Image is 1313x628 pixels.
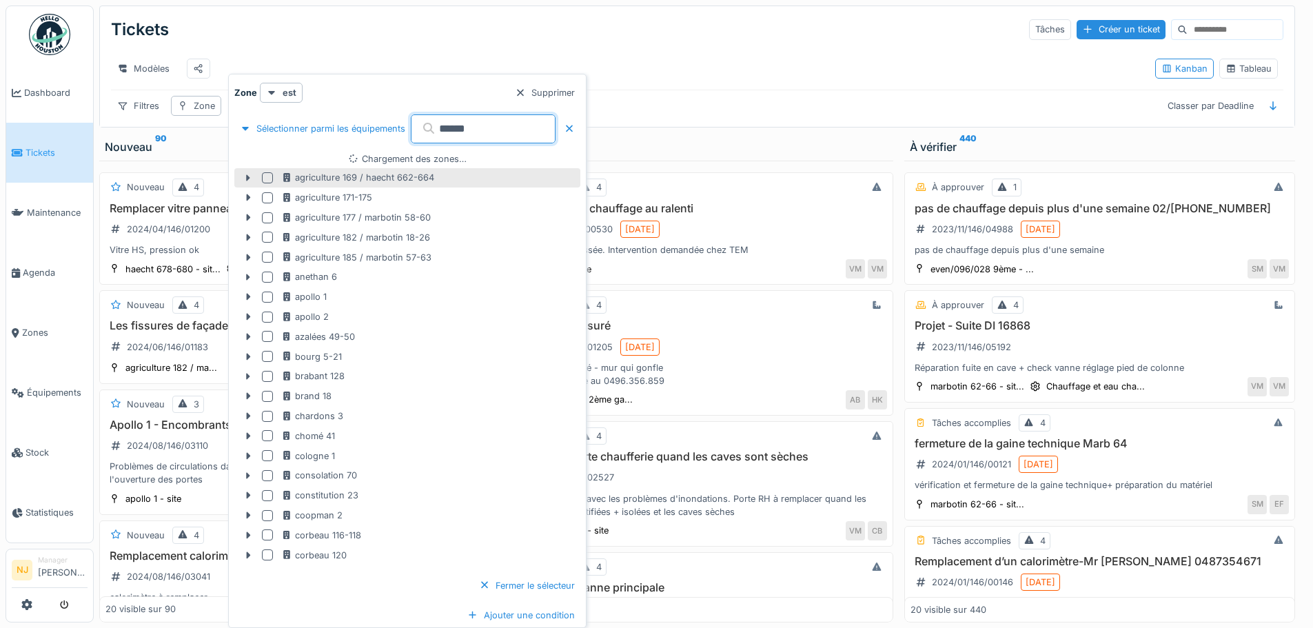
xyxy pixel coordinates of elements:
[846,259,865,278] div: VM
[26,146,88,159] span: Tickets
[508,361,887,387] div: mur façade fissuré - mur qui gonfle locataire joignable au 0496.356.859
[26,446,88,459] span: Stock
[596,429,602,443] div: 4
[111,12,169,48] div: Tickets
[508,243,887,256] div: Installation encrassée. Intervention demandée chez TEM
[910,603,986,616] div: 20 visible sur 440
[281,429,335,443] div: chomé 41
[846,521,865,540] div: VM
[194,298,199,312] div: 4
[125,361,217,374] div: agriculture 182 / ma...
[281,270,337,283] div: anethan 6
[127,398,165,411] div: Nouveau
[26,506,88,519] span: Statistiques
[105,460,485,486] div: Problèmes de circulations dans hall ascenseur au 1, les encombrants empêchent l'ouverture des portes
[508,450,887,463] h3: Remplacer porte chaufferie quand les caves sont sèches
[105,319,485,332] h3: Les fissures de façade
[932,534,1011,547] div: Tâches accomplies
[127,529,165,542] div: Nouveau
[625,341,655,354] div: [DATE]
[194,181,199,194] div: 4
[111,59,176,79] div: Modèles
[1040,534,1046,547] div: 4
[509,83,580,102] div: Supprimer
[194,99,215,112] div: Zone
[12,560,32,580] li: NJ
[105,139,485,155] div: Nouveau
[508,492,887,518] div: La porte a gonflé avec les problèmes d'inondations. Porte RH à remplacer quand les fuites seront ...
[462,606,580,625] div: Ajouter une condition
[127,223,210,236] div: 2024/04/146/01200
[281,191,372,204] div: agriculture 171-175
[234,119,411,138] div: Sélectionner parmi les équipements
[27,386,88,399] span: Équipements
[38,555,88,585] li: [PERSON_NAME]
[127,570,210,583] div: 2024/08/146/03041
[1270,495,1289,514] div: EF
[38,555,88,565] div: Manager
[1029,19,1071,39] div: Tâches
[281,549,347,562] div: corbeau 120
[24,86,88,99] span: Dashboard
[125,263,221,276] div: haecht 678-680 - sit...
[868,521,887,540] div: CB
[27,206,88,219] span: Maintenance
[1161,62,1208,75] div: Kanban
[23,266,88,279] span: Agenda
[932,576,1013,589] div: 2024/01/146/00146
[932,181,984,194] div: À approuver
[508,202,887,215] h3: Eau chaude et chauffage au ralenti
[105,549,485,563] h3: Remplacement calorimètre
[508,319,887,332] h3: mur façade fissuré
[1013,181,1017,194] div: 1
[910,437,1290,450] h3: fermeture de la gaine technique Marb 64
[910,319,1290,332] h3: Projet - Suite DI 16868
[930,498,1024,511] div: marbotin 62-66 - sit...
[281,369,345,383] div: brabant 128
[596,560,602,574] div: 4
[281,449,335,463] div: cologne 1
[234,86,257,99] strong: Zone
[105,591,485,604] div: calorimètre à remplacer
[1270,377,1289,396] div: VM
[1026,576,1055,589] div: [DATE]
[281,211,431,224] div: agriculture 177 / marbotin 58-60
[281,231,430,244] div: agriculture 182 / marbotin 18-26
[596,298,602,312] div: 4
[625,223,655,236] div: [DATE]
[1040,416,1046,429] div: 4
[111,96,165,116] div: Filtres
[281,529,361,542] div: corbeau 116-118
[959,139,977,155] sup: 440
[29,14,70,55] img: Badge_color-CXgf-gQk.svg
[127,181,165,194] div: Nouveau
[1248,377,1267,396] div: VM
[281,469,357,482] div: consolation 70
[105,243,485,256] div: Vitre HS, pression ok
[1225,62,1272,75] div: Tableau
[910,361,1290,374] div: Réparation fuite en cave + check vanne réglage pied de colonne
[1077,20,1166,39] div: Créer un ticket
[596,181,602,194] div: 4
[127,341,208,354] div: 2024/06/146/01183
[930,263,1034,276] div: even/096/028 9ème - ...
[1013,298,1019,312] div: 4
[932,298,984,312] div: À approuver
[283,86,296,99] strong: est
[155,139,167,155] sup: 90
[474,576,580,595] div: Fermer le sélecteur
[1161,96,1260,116] div: Classer par Deadline
[868,259,887,278] div: VM
[910,478,1290,492] div: vérification et fermeture de la gaine technique+ préparation du matériel
[105,603,176,616] div: 20 visible sur 90
[932,223,1013,236] div: 2023/11/146/04988
[932,341,1011,354] div: 2023/11/146/05192
[1248,495,1267,514] div: SM
[281,251,431,264] div: agriculture 185 / marbotin 57-63
[281,489,358,502] div: constitution 23
[127,298,165,312] div: Nouveau
[910,243,1290,256] div: pas de chauffage depuis plus d'une semaine
[281,350,342,363] div: bourg 5-21
[1026,223,1055,236] div: [DATE]
[846,390,865,409] div: AB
